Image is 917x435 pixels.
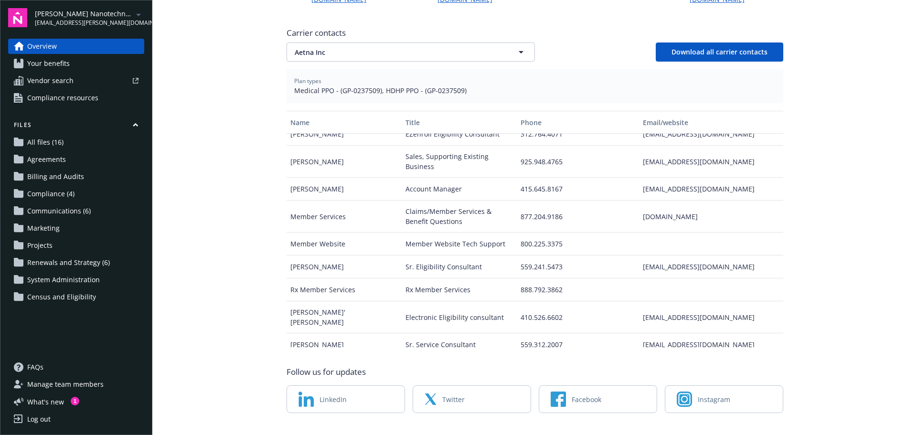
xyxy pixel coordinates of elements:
[8,135,144,150] a: All files (16)
[639,123,783,146] div: [EMAIL_ADDRESS][DOMAIN_NAME]
[517,201,639,233] div: 877.204.9186
[656,42,783,62] button: Download all carrier contacts
[287,146,402,178] div: [PERSON_NAME]
[27,289,96,305] span: Census and Eligibility
[402,233,517,255] div: Member Website Tech Support
[8,90,144,106] a: Compliance resources
[27,238,53,253] span: Projects
[402,178,517,201] div: Account Manager
[71,397,79,405] div: 1
[639,201,783,233] div: [DOMAIN_NAME]
[442,394,465,404] span: Twitter
[27,186,75,202] span: Compliance (4)
[639,255,783,278] div: [EMAIL_ADDRESS][DOMAIN_NAME]
[8,121,144,133] button: Files
[287,178,402,201] div: [PERSON_NAME]
[572,394,601,404] span: Facebook
[517,178,639,201] div: 415.645.8167
[8,289,144,305] a: Census and Eligibility
[8,360,144,375] a: FAQs
[643,117,779,127] div: Email/website
[27,169,84,184] span: Billing and Audits
[405,117,513,127] div: Title
[517,233,639,255] div: 800.225.3375
[287,123,402,146] div: [PERSON_NAME]
[35,9,133,19] span: [PERSON_NAME] Nanotechnologies
[287,27,783,39] span: Carrier contacts
[8,272,144,287] a: System Administration
[287,42,535,62] button: Aetna Inc
[27,377,104,392] span: Manage team members
[8,8,27,27] img: navigator-logo.svg
[517,278,639,301] div: 888.792.3862
[27,397,64,407] span: What ' s new
[27,203,91,219] span: Communications (6)
[320,394,347,404] span: LinkedIn
[413,385,531,413] a: Twitter
[27,39,57,54] span: Overview
[8,56,144,71] a: Your benefits
[639,333,783,356] div: [EMAIL_ADDRESS][DOMAIN_NAME]
[8,152,144,167] a: Agreements
[294,77,776,85] span: Plan types
[521,117,635,127] div: Phone
[639,146,783,178] div: [EMAIL_ADDRESS][DOMAIN_NAME]
[402,301,517,333] div: Electronic Eligibility consultant
[8,255,144,270] a: Renewals and Strategy (6)
[8,203,144,219] a: Communications (6)
[287,111,402,134] button: Name
[27,135,64,150] span: All files (16)
[27,272,100,287] span: System Administration
[27,56,70,71] span: Your benefits
[402,201,517,233] div: Claims/Member Services & Benefit Questions
[287,385,405,413] a: LinkedIn
[8,397,79,407] button: What's new1
[287,333,402,356] div: [PERSON_NAME]
[287,255,402,278] div: [PERSON_NAME]
[287,201,402,233] div: Member Services
[287,233,402,255] div: Member Website
[402,111,517,134] button: Title
[639,301,783,333] div: [EMAIL_ADDRESS][DOMAIN_NAME]
[27,221,60,236] span: Marketing
[539,385,657,413] a: Facebook
[698,394,730,404] span: Instagram
[8,169,144,184] a: Billing and Audits
[27,255,110,270] span: Renewals and Strategy (6)
[295,47,493,57] span: Aetna Inc
[27,90,98,106] span: Compliance resources
[517,146,639,178] div: 925.948.4765
[35,8,144,27] button: [PERSON_NAME] Nanotechnologies[EMAIL_ADDRESS][PERSON_NAME][DOMAIN_NAME]arrowDropDown
[517,123,639,146] div: 312.764.4071
[665,385,783,413] a: Instagram
[402,333,517,356] div: Sr. Service Consultant
[402,255,517,278] div: Sr. Eligibility Consultant
[35,19,133,27] span: [EMAIL_ADDRESS][PERSON_NAME][DOMAIN_NAME]
[287,366,366,378] span: Follow us for updates
[27,412,51,427] div: Log out
[8,377,144,392] a: Manage team members
[402,123,517,146] div: EZenroll Eligibility Consultant
[639,178,783,201] div: [EMAIL_ADDRESS][DOMAIN_NAME]
[8,221,144,236] a: Marketing
[287,278,402,301] div: Rx Member Services
[294,85,776,95] span: Medical PPO - (GP-0237509), HDHP PPO - (GP-0237509)
[8,73,144,88] a: Vendor search
[27,360,43,375] span: FAQs
[672,47,768,56] span: Download all carrier contacts
[517,301,639,333] div: 410.526.6602
[27,152,66,167] span: Agreements
[27,73,74,88] span: Vendor search
[402,278,517,301] div: Rx Member Services
[8,39,144,54] a: Overview
[133,9,144,20] a: arrowDropDown
[287,301,402,333] div: [PERSON_NAME]' [PERSON_NAME]
[517,255,639,278] div: 559.241.5473
[639,111,783,134] button: Email/website
[517,333,639,356] div: 559.312.2007
[290,117,398,127] div: Name
[517,111,639,134] button: Phone
[402,146,517,178] div: Sales, Supporting Existing Business
[8,238,144,253] a: Projects
[8,186,144,202] a: Compliance (4)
